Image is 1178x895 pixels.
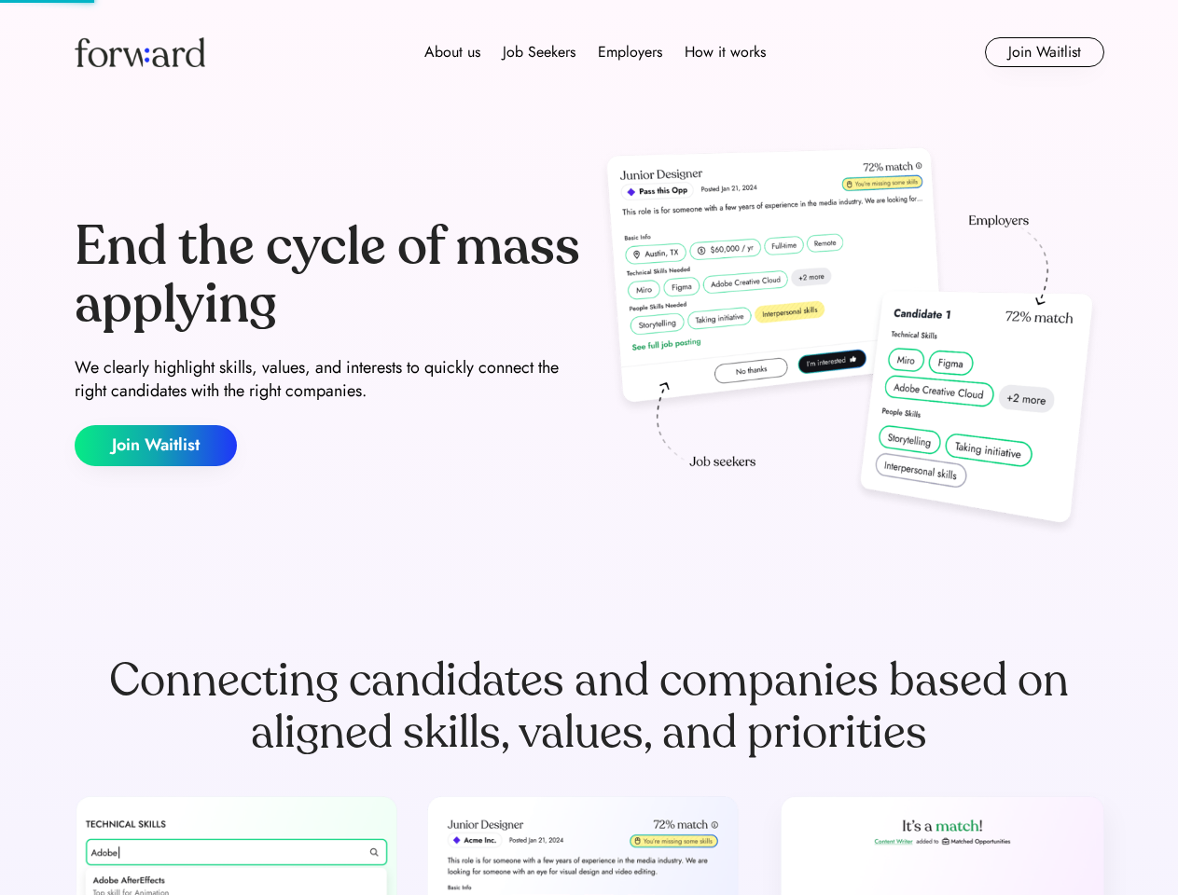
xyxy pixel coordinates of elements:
button: Join Waitlist [75,425,237,466]
button: Join Waitlist [985,37,1104,67]
div: We clearly highlight skills, values, and interests to quickly connect the right candidates with t... [75,356,582,403]
div: Job Seekers [503,41,575,63]
div: Employers [598,41,662,63]
div: How it works [685,41,766,63]
img: hero-image.png [597,142,1104,543]
div: About us [424,41,480,63]
div: End the cycle of mass applying [75,218,582,333]
img: Forward logo [75,37,205,67]
div: Connecting candidates and companies based on aligned skills, values, and priorities [75,654,1104,759]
